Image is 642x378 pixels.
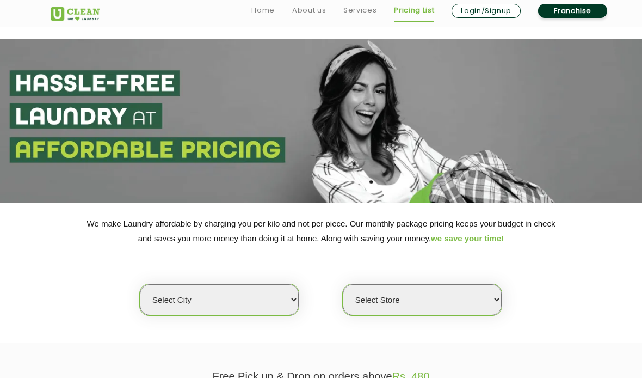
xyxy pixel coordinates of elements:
[51,216,591,246] p: We make Laundry affordable by charging you per kilo and not per piece. Our monthly package pricin...
[431,234,504,243] span: we save your time!
[51,7,100,21] img: UClean Laundry and Dry Cleaning
[394,4,434,17] a: Pricing List
[251,4,275,17] a: Home
[343,4,376,17] a: Services
[292,4,326,17] a: About us
[452,4,521,18] a: Login/Signup
[538,4,607,18] a: Franchise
